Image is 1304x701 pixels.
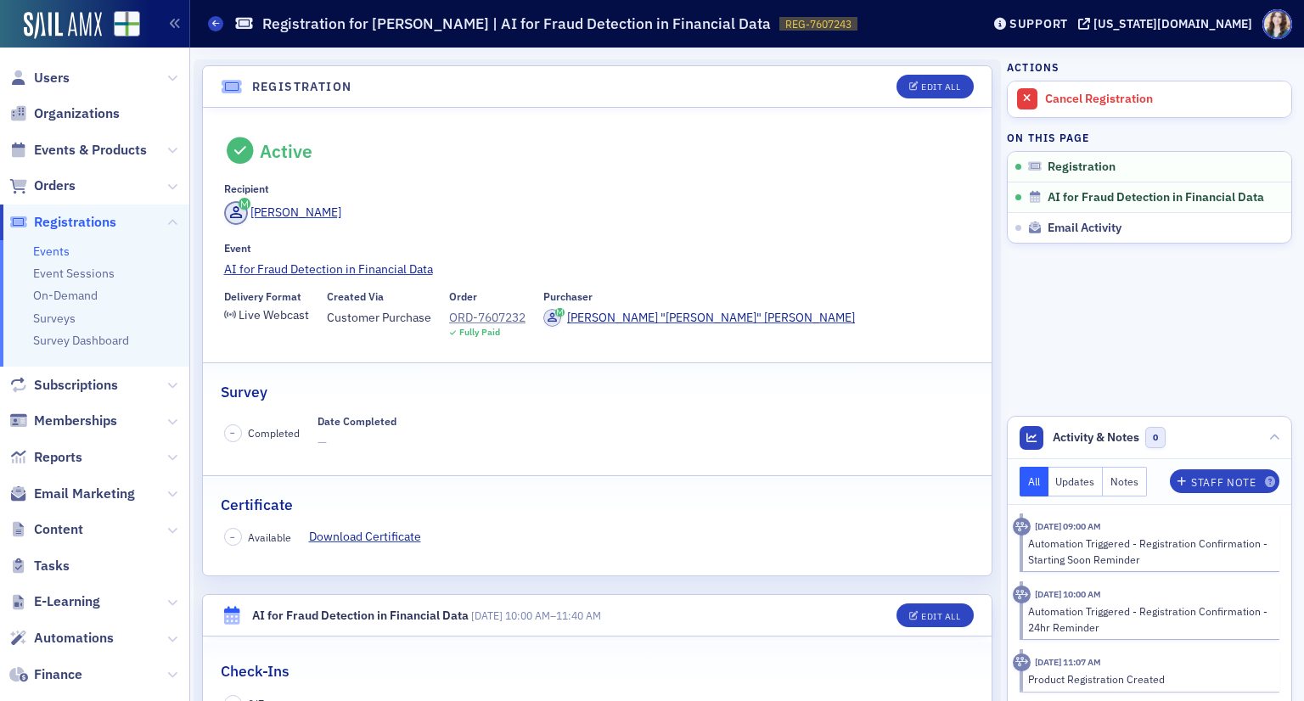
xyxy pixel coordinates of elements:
[33,311,76,326] a: Surveys
[230,531,235,543] span: –
[224,261,971,278] a: AI for Fraud Detection in Financial Data
[1048,160,1116,175] span: Registration
[24,12,102,39] img: SailAMX
[921,82,960,92] div: Edit All
[34,69,70,87] span: Users
[1028,603,1268,635] div: Automation Triggered - Registration Confirmation - 24hr Reminder
[248,425,300,440] span: Completed
[9,448,82,467] a: Reports
[1028,671,1268,687] div: Product Registration Created
[34,629,114,648] span: Automations
[1045,92,1283,107] div: Cancel Registration
[1035,520,1101,532] time: 9/15/2025 09:00 AM
[9,69,70,87] a: Users
[9,177,76,195] a: Orders
[250,204,341,222] div: [PERSON_NAME]
[9,557,70,575] a: Tasks
[327,309,431,327] span: Customer Purchase
[34,448,82,467] span: Reports
[9,592,100,611] a: E-Learning
[34,376,118,395] span: Subscriptions
[1262,9,1292,39] span: Profile
[1048,190,1264,205] span: AI for Fraud Detection in Financial Data
[505,608,550,622] time: 10:00 AM
[1007,130,1292,145] h4: On this page
[9,520,83,539] a: Content
[221,660,289,682] h2: Check-Ins
[33,333,129,348] a: Survey Dashboard
[34,520,83,539] span: Content
[34,141,147,160] span: Events & Products
[471,608,503,622] span: [DATE]
[252,607,469,625] div: AI for Fraud Detection in Financial Data
[556,608,601,622] time: 11:40 AM
[252,78,352,96] h4: Registration
[309,528,434,546] a: Download Certificate
[449,309,526,327] a: ORD-7607232
[1053,429,1139,446] span: Activity & Notes
[449,290,477,303] div: Order
[1093,16,1252,31] div: [US_STATE][DOMAIN_NAME]
[34,104,120,123] span: Organizations
[224,290,301,303] div: Delivery Format
[896,75,973,98] button: Edit All
[1009,16,1068,31] div: Support
[1191,478,1256,487] div: Staff Note
[9,665,82,684] a: Finance
[34,177,76,195] span: Orders
[9,412,117,430] a: Memberships
[34,485,135,503] span: Email Marketing
[1007,59,1059,75] h4: Actions
[459,327,500,338] div: Fully Paid
[248,530,291,545] span: Available
[318,434,396,451] span: —
[33,266,115,281] a: Event Sessions
[102,11,140,40] a: View Homepage
[921,612,960,621] div: Edit All
[224,182,269,195] div: Recipient
[9,141,147,160] a: Events & Products
[224,242,251,255] div: Event
[1008,81,1291,117] a: Cancel Registration
[896,603,973,627] button: Edit All
[230,427,235,439] span: –
[34,665,82,684] span: Finance
[1170,469,1279,493] button: Staff Note
[33,288,98,303] a: On-Demand
[34,557,70,575] span: Tasks
[262,14,771,34] h1: Registration for [PERSON_NAME] | AI for Fraud Detection in Financial Data
[34,592,100,611] span: E-Learning
[1145,427,1166,448] span: 0
[9,376,118,395] a: Subscriptions
[224,201,342,225] a: [PERSON_NAME]
[33,244,70,259] a: Events
[9,213,116,232] a: Registrations
[239,311,309,320] div: Live Webcast
[1048,467,1104,496] button: Updates
[1028,536,1268,567] div: Automation Triggered - Registration Confirmation - Starting Soon Reminder
[1103,467,1147,496] button: Notes
[221,494,293,516] h2: Certificate
[543,290,593,303] div: Purchaser
[260,140,312,162] div: Active
[785,17,852,31] span: REG-7607243
[9,104,120,123] a: Organizations
[34,412,117,430] span: Memberships
[9,629,114,648] a: Automations
[1048,221,1121,236] span: Email Activity
[1078,18,1258,30] button: [US_STATE][DOMAIN_NAME]
[34,213,116,232] span: Registrations
[471,608,601,622] span: –
[114,11,140,37] img: SailAMX
[543,309,855,327] a: [PERSON_NAME] "[PERSON_NAME]" [PERSON_NAME]
[9,485,135,503] a: Email Marketing
[1013,518,1031,536] div: Activity
[1035,588,1101,600] time: 9/14/2025 10:00 AM
[567,309,855,327] div: [PERSON_NAME] "[PERSON_NAME]" [PERSON_NAME]
[1013,653,1031,671] div: Activity
[327,290,384,303] div: Created Via
[1013,586,1031,603] div: Activity
[318,415,396,428] div: Date Completed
